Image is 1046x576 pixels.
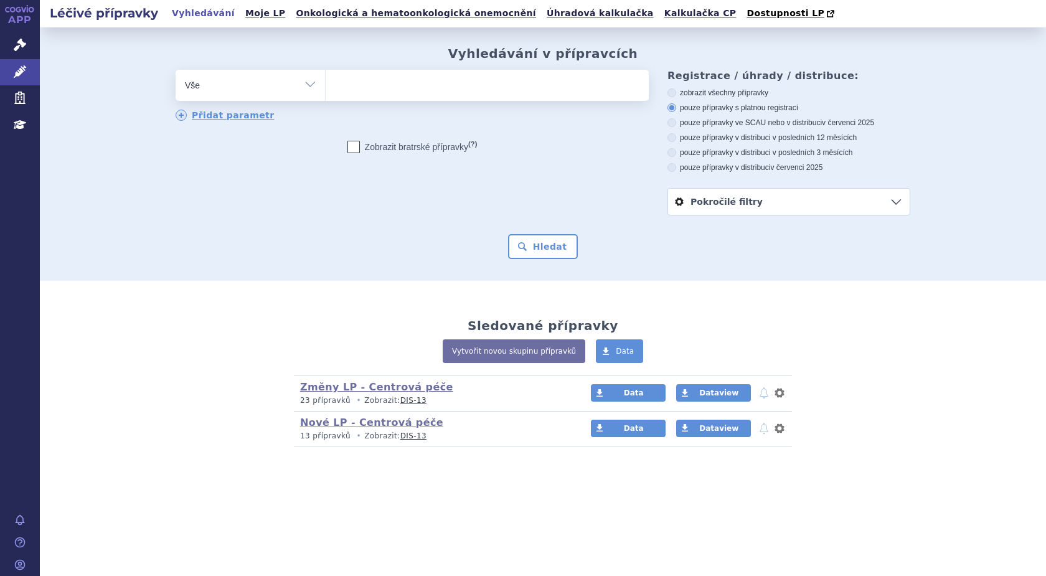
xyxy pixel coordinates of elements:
[400,432,426,440] a: DIS-13
[596,339,643,363] a: Data
[300,417,443,428] a: Nové LP - Centrová péče
[300,395,567,406] p: Zobrazit:
[300,381,453,393] a: Změny LP - Centrová péče
[176,110,275,121] a: Přidat parametr
[747,8,824,18] span: Dostupnosti LP
[758,421,770,436] button: notifikace
[758,385,770,400] button: notifikace
[591,420,666,437] a: Data
[400,396,426,405] a: DIS-13
[242,5,289,22] a: Moje LP
[292,5,540,22] a: Onkologická a hematoonkologická onemocnění
[822,118,874,127] span: v červenci 2025
[591,384,666,402] a: Data
[448,46,638,61] h2: Vyhledávání v přípravcích
[667,103,910,113] label: pouze přípravky s platnou registrací
[667,118,910,128] label: pouze přípravky ve SCAU nebo v distribuci
[773,421,786,436] button: nastavení
[667,133,910,143] label: pouze přípravky v distribuci v posledních 12 měsících
[40,4,168,22] h2: Léčivé přípravky
[676,384,751,402] a: Dataview
[353,431,364,441] i: •
[300,432,351,440] span: 13 přípravků
[624,389,644,397] span: Data
[443,339,585,363] a: Vytvořit novou skupinu přípravků
[668,189,910,215] a: Pokročilé filtry
[168,5,238,22] a: Vyhledávání
[667,70,910,82] h3: Registrace / úhrady / distribuce:
[773,385,786,400] button: nastavení
[770,163,822,172] span: v červenci 2025
[468,318,618,333] h2: Sledované přípravky
[468,140,477,148] abbr: (?)
[699,389,738,397] span: Dataview
[616,347,634,356] span: Data
[667,148,910,158] label: pouze přípravky v distribuci v posledních 3 měsících
[667,88,910,98] label: zobrazit všechny přípravky
[353,395,364,406] i: •
[743,5,841,22] a: Dostupnosti LP
[667,163,910,172] label: pouze přípravky v distribuci
[676,420,751,437] a: Dataview
[543,5,657,22] a: Úhradová kalkulačka
[699,424,738,433] span: Dataview
[347,141,478,153] label: Zobrazit bratrské přípravky
[661,5,740,22] a: Kalkulačka CP
[508,234,578,259] button: Hledat
[300,396,351,405] span: 23 přípravků
[624,424,644,433] span: Data
[300,431,567,441] p: Zobrazit:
